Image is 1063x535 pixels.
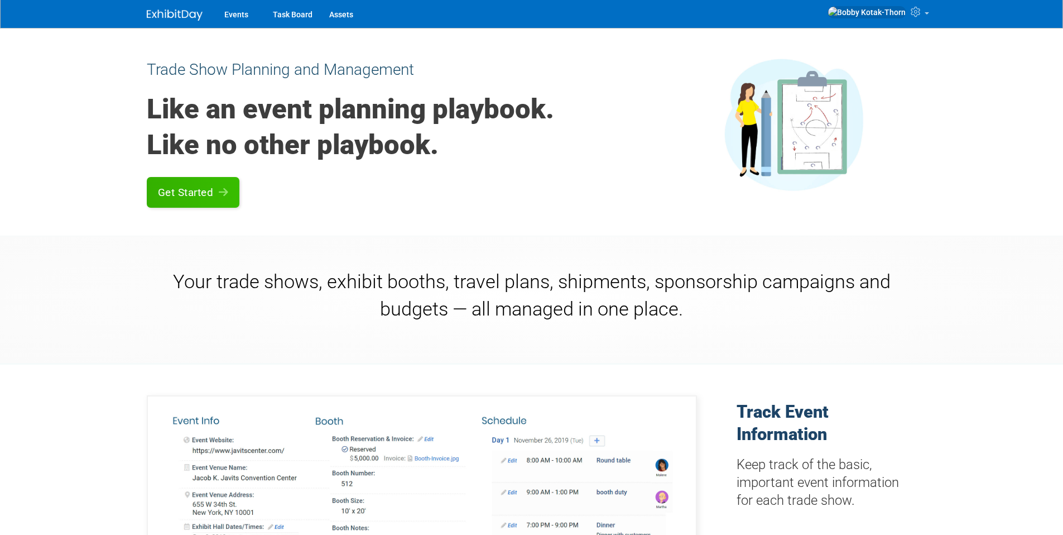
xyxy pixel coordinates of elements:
[147,127,655,163] div: Like no other playbook.
[737,451,917,520] div: Keep track of the basic, important event information for each trade show.
[724,59,864,192] img: Trade Show Planning Playbook
[147,9,203,21] img: ExhibitDay
[147,59,655,80] h1: Trade Show Planning and Management
[828,6,906,18] img: Bobby Kotak-Thorn
[737,395,917,446] h2: Track Event Information
[147,86,655,127] div: Like an event planning playbook.
[147,254,917,345] div: Your trade shows, exhibit booths, travel plans, shipments, sponsorship campaigns and budgets — al...
[147,177,240,208] a: Get Started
